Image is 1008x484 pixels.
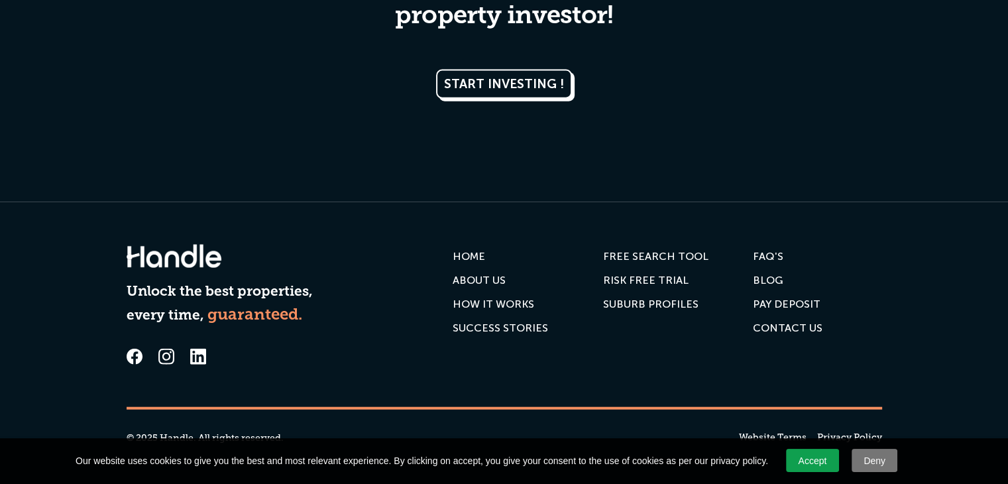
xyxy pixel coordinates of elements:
div: SUBURB PROFILES [602,298,698,311]
a: FREE SEARCH TOOL [602,245,708,269]
div: ABOUT US [453,274,506,287]
a: HOW IT WORKS [453,292,534,316]
a: Deny [852,449,898,472]
a: Privacy Policy [817,431,882,444]
a: SUCCESS STORIES [453,316,548,340]
div: HOW IT WORKS [453,298,534,311]
a: Accept [786,449,839,472]
div: Contact us [753,322,822,335]
a: RISK FREE TRIAL [602,269,688,292]
a: PAY DEPOSIT [753,292,820,316]
div: HOME [453,250,485,263]
div: PAY DEPOSIT [753,298,820,311]
a: ABOUT US [453,269,506,292]
span: Our website uses cookies to give you the best and most relevant experience. By clicking on accept... [76,454,768,467]
a: Blog [753,269,783,292]
strong: guaranteed. [207,308,302,324]
div: © 2025 Handle. All rights reserved. [127,431,284,445]
a: Website Terms [739,431,807,444]
div: FAQ'S [753,250,783,263]
div: FREE SEARCH TOOL [602,250,708,263]
a: SUBURB PROFILES [602,292,698,316]
a: START INVESTING ! [436,70,572,99]
a: HOME [453,245,485,269]
div: RISK FREE TRIAL [602,274,688,287]
div: Blog [753,274,783,287]
a: Contact us [753,316,822,340]
a: FAQ'S [753,245,783,269]
div: SUCCESS STORIES [453,322,548,335]
strong: Unlock the best properties, every time, [127,285,313,323]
